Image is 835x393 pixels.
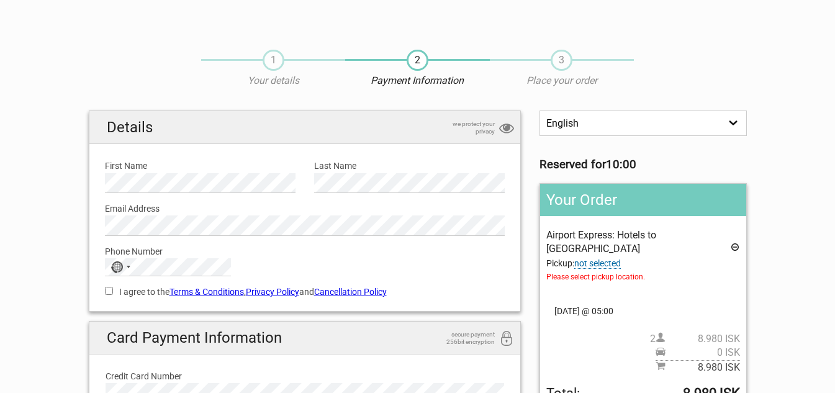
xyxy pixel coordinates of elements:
[89,111,521,144] h2: Details
[666,332,740,346] span: 8.980 ISK
[546,304,739,318] span: [DATE] @ 05:00
[546,258,739,284] span: Pickup:
[105,285,505,299] label: I agree to the , and
[551,50,572,71] span: 3
[106,259,137,275] button: Selected country
[546,229,656,255] span: Airport Express: Hotels to [GEOGRAPHIC_DATA]
[606,158,636,171] strong: 10:00
[105,159,296,173] label: First Name
[574,258,621,269] span: Change pickup place
[666,361,740,374] span: 8.980 ISK
[89,322,521,355] h2: Card Payment Information
[433,331,495,346] span: secure payment 256bit encryption
[656,346,740,359] span: Pickup price
[106,369,505,383] label: Credit Card Number
[314,287,387,297] a: Cancellation Policy
[433,120,495,135] span: we protect your privacy
[263,50,284,71] span: 1
[546,270,739,284] span: Please select pickup location.
[407,50,428,71] span: 2
[201,74,345,88] p: Your details
[650,332,740,346] span: 2 person(s)
[490,74,634,88] p: Place your order
[499,331,514,348] i: 256bit encryption
[105,202,505,215] label: Email Address
[666,346,740,359] span: 0 ISK
[246,287,299,297] a: Privacy Policy
[539,158,746,171] h3: Reserved for
[656,360,740,374] span: Subtotal
[499,120,514,137] i: privacy protection
[540,184,746,216] h2: Your Order
[345,74,489,88] p: Payment Information
[105,245,505,258] label: Phone Number
[169,287,244,297] a: Terms & Conditions
[314,159,505,173] label: Last Name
